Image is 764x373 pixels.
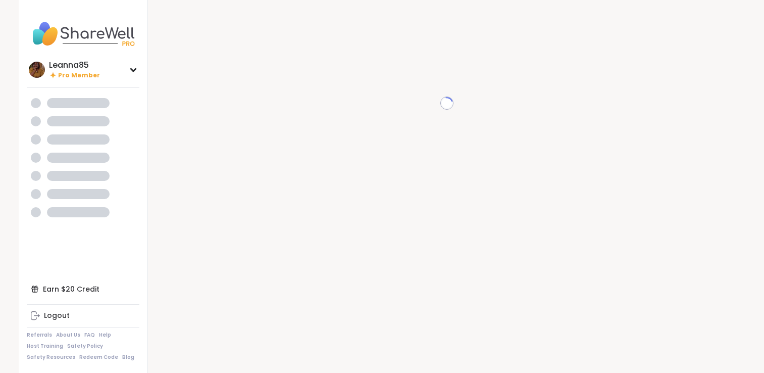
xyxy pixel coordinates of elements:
a: Safety Resources [27,354,75,361]
a: Redeem Code [79,354,118,361]
a: Safety Policy [67,343,103,350]
a: Blog [122,354,134,361]
div: Leanna85 [49,60,100,71]
img: ShareWell Nav Logo [27,16,139,52]
a: About Us [56,332,80,339]
a: Referrals [27,332,52,339]
a: Logout [27,307,139,325]
div: Logout [44,311,70,321]
a: FAQ [84,332,95,339]
span: Pro Member [58,71,100,80]
img: Leanna85 [29,62,45,78]
a: Host Training [27,343,63,350]
a: Help [99,332,111,339]
div: Earn $20 Credit [27,280,139,298]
